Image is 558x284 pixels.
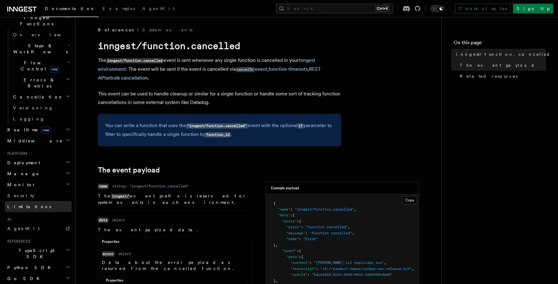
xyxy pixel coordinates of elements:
[236,67,255,72] code: cancelOn
[5,135,71,146] button: Middleware
[430,5,445,12] button: Toggle dark mode
[98,193,251,205] p: The event prefix is reserved for system events in each environment.
[45,6,95,11] span: Documentation
[290,207,293,211] span: :
[352,231,354,235] span: ,
[13,105,53,110] span: Versioning
[102,6,135,11] span: Examples
[142,27,192,33] a: System events
[236,66,267,72] a: cancelOnevent
[454,39,546,49] h4: On this page
[290,261,310,265] span: "content"
[49,66,59,73] span: new
[455,4,511,13] a: Contact sales
[102,251,115,257] code: error
[99,2,139,16] a: Examples
[11,113,71,124] a: Logging
[376,5,389,12] kbd: Ctrl+K
[286,237,299,241] span: "name"
[5,201,71,212] a: Limitations
[5,275,43,282] span: Go SDK
[5,239,30,244] span: References
[5,245,71,262] button: TypeScript SDK
[513,4,553,13] a: Sign Up
[299,255,301,259] span: :
[11,29,71,40] a: Overview
[5,157,71,168] button: Deployment
[98,90,341,107] p: This event can be used to handle cleanup or similar for a single function or handle some sort of ...
[11,91,71,102] button: Cancellation
[278,213,290,217] span: "data"
[297,249,299,253] span: :
[282,249,297,253] span: "event"
[301,225,303,229] span: :
[105,121,334,139] p: You can write a function that uses the event with the optional parameter to filter to specificall...
[142,6,175,11] span: AgentKit
[271,186,299,190] h3: Example payload
[293,213,295,217] span: {
[282,219,297,223] span: "error"
[11,77,66,89] span: Errors & Retries
[11,74,71,91] button: Errors & Retries
[5,168,71,179] button: Manage
[110,75,148,81] a: bulk cancellation
[320,267,412,271] span: "s3://product-ideas/carber-vac-release.txt"
[384,261,386,265] span: ,
[13,116,45,121] span: Logging
[314,261,384,265] span: "[PERSON_NAME] LLC explicabo eos"
[354,207,356,211] span: ,
[11,102,71,113] a: Versioning
[98,40,240,51] code: inngest/function.cancelled
[5,138,63,144] span: Middleware
[310,231,352,235] span: "function cancelled"
[460,62,535,68] span: The event payload
[305,225,348,229] span: "function cancelled"
[5,15,66,27] span: Inngest Functions
[460,73,518,79] span: Related resources
[98,27,134,33] span: References
[11,60,67,72] span: Flow Control
[5,264,54,271] span: Python SDK
[348,225,350,229] span: ,
[312,272,393,277] span: "bdce1b1b-6e3a-43e6-84c2-2deb559cdde6"
[102,259,247,272] p: Data about the error payload as returned from the cancelled function.
[5,262,71,273] button: Python SDK
[11,43,68,55] span: Steps & Workflows
[5,171,39,177] span: Manage
[295,207,354,211] span: "inngest/function.cancelled"
[118,251,131,256] dd: object
[297,219,299,223] span: :
[276,4,393,13] button: Search...Ctrl+K
[98,56,341,82] p: The event is sent whenever any single function is cancelled in your . The event will be sent if t...
[303,237,318,241] span: "Error"
[273,201,276,205] span: {
[286,225,301,229] span: "error"
[5,182,36,188] span: Monitor
[412,267,414,271] span: ,
[5,247,66,260] span: TypeScript SDK
[299,237,301,241] span: :
[5,151,27,156] span: Platform
[13,32,76,37] span: Overview
[276,279,278,283] span: ,
[286,255,299,259] span: "data"
[299,249,301,253] span: {
[98,166,160,174] a: The event payload
[186,123,248,129] code: "inngest/function.cancelled"
[457,71,546,82] a: Related resources
[5,124,71,135] button: Realtimenew
[98,227,251,233] p: The event payload data.
[299,219,301,223] span: {
[301,255,303,259] span: {
[310,261,312,265] span: :
[457,60,546,71] a: The event payload
[269,66,308,72] a: function timeouts
[5,160,40,166] span: Deployment
[11,94,63,100] span: Cancellation
[278,207,290,211] span: "name"
[454,49,546,60] a: inngest/function.cancelled
[273,243,276,247] span: }
[41,2,99,17] a: Documentation
[290,272,307,277] span: "userId"
[111,194,130,199] code: inngest/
